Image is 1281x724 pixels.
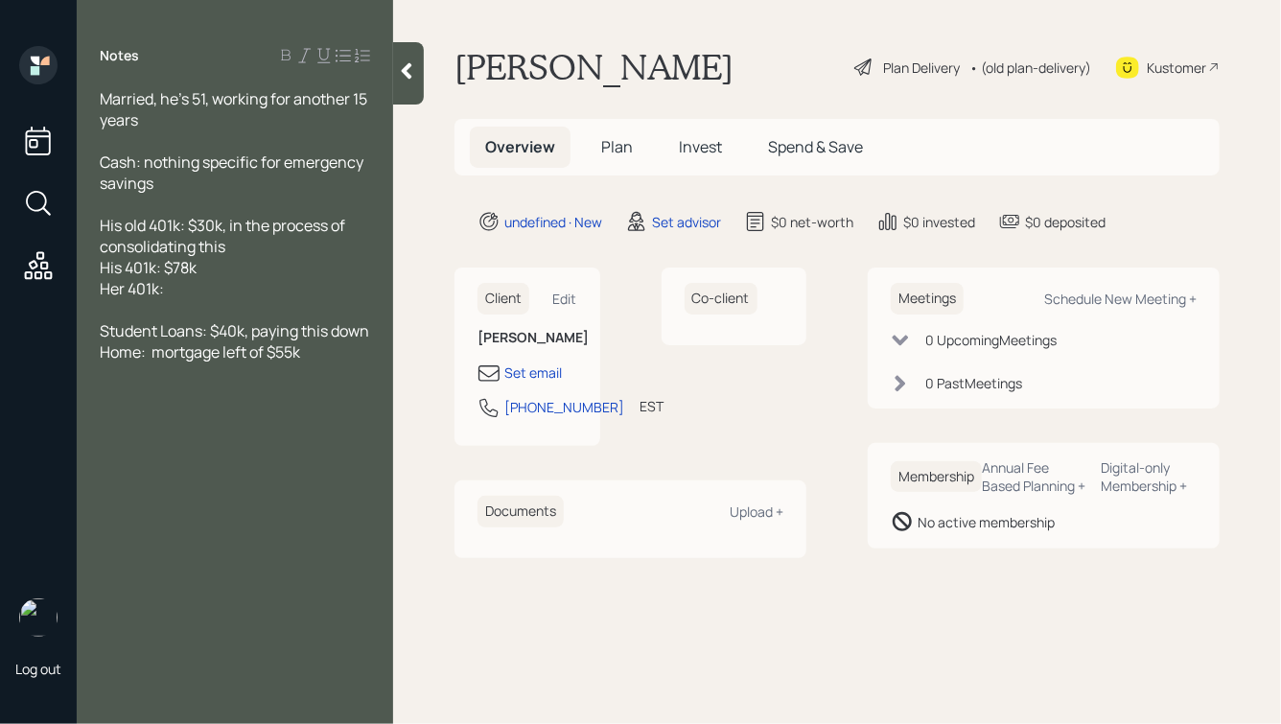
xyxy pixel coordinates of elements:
div: Schedule New Meeting + [1044,290,1197,308]
span: His 401k: $78k [100,257,197,278]
div: Plan Delivery [883,58,960,78]
div: Set advisor [652,212,721,232]
h6: Co-client [685,283,757,315]
img: hunter_neumayer.jpg [19,598,58,637]
h6: Membership [891,461,982,493]
h6: Documents [477,496,564,527]
div: 0 Upcoming Meeting s [925,330,1057,350]
div: Upload + [730,502,783,521]
div: Edit [553,290,577,308]
div: [PHONE_NUMBER] [504,397,624,417]
div: Set email [504,362,562,383]
div: • (old plan-delivery) [969,58,1091,78]
div: EST [640,396,664,416]
span: His old 401k: $30k, in the process of consolidating this [100,215,348,257]
div: $0 net-worth [771,212,853,232]
h6: [PERSON_NAME] [477,330,577,346]
span: Spend & Save [768,136,863,157]
div: 0 Past Meeting s [925,373,1022,393]
div: No active membership [918,512,1055,532]
div: undefined · New [504,212,602,232]
div: Digital-only Membership + [1102,458,1197,495]
span: Home: mortgage left of $55k [100,341,300,362]
div: Log out [15,660,61,678]
span: Cash: nothing specific for emergency savings [100,152,366,194]
label: Notes [100,46,139,65]
div: $0 invested [903,212,975,232]
div: Annual Fee Based Planning + [982,458,1086,495]
span: Invest [679,136,722,157]
div: $0 deposited [1025,212,1106,232]
h6: Client [477,283,529,315]
span: Married, he's 51, working for another 15 years [100,88,370,130]
span: Plan [601,136,633,157]
span: Student Loans: $40k, paying this down [100,320,369,341]
h1: [PERSON_NAME] [454,46,734,88]
div: Kustomer [1147,58,1206,78]
span: Her 401k: [100,278,164,299]
h6: Meetings [891,283,964,315]
span: Overview [485,136,555,157]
